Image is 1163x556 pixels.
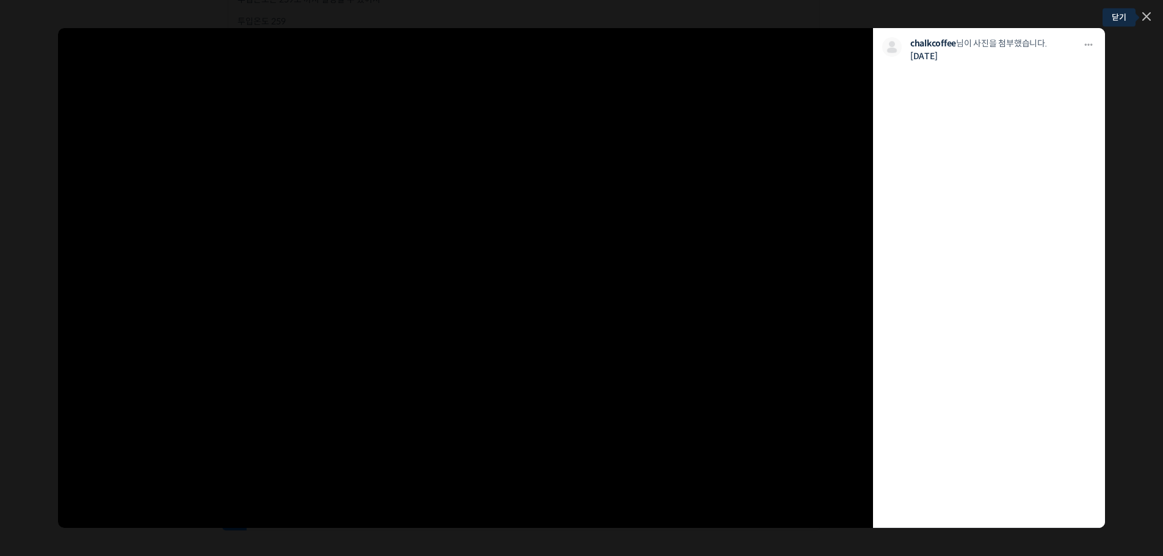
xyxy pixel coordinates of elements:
span: 홈 [38,405,46,415]
a: 홈 [4,387,81,417]
a: 설정 [158,387,234,417]
img: 프로필 사진 [882,37,902,57]
a: chalkcoffee [910,38,956,49]
a: [DATE] [910,51,938,62]
span: 설정 [189,405,203,415]
span: 대화 [112,406,126,416]
a: 대화 [81,387,158,417]
p: 님이 사진을 첨부했습니다. [910,37,1074,50]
